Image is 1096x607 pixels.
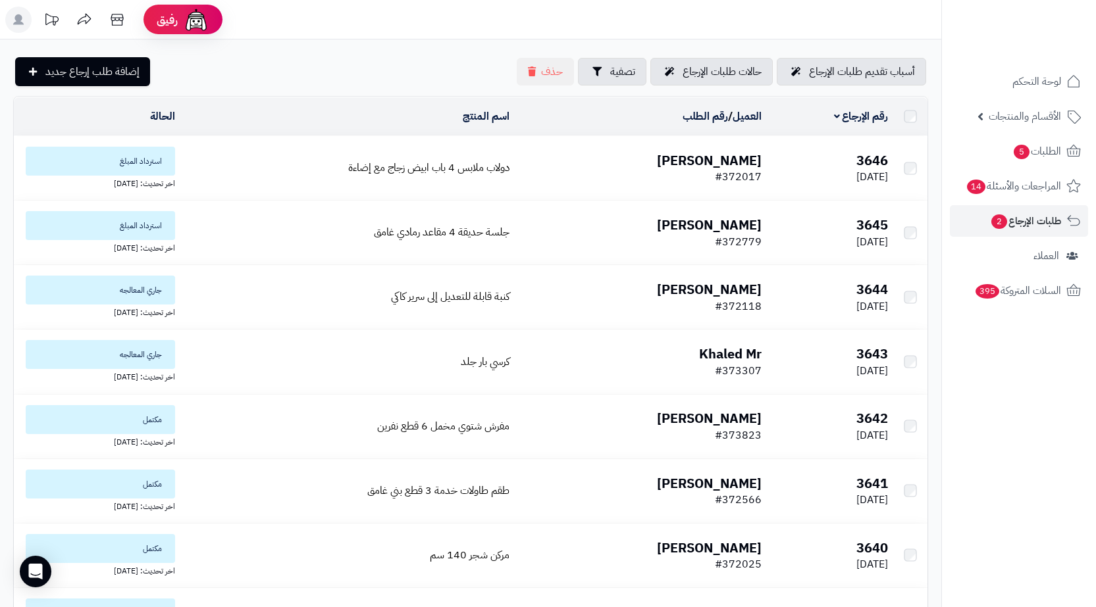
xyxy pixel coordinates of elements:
span: #372017 [715,169,762,185]
button: تصفية [578,58,646,85]
span: مكتمل [26,534,175,563]
span: [DATE] [856,299,888,314]
span: #372025 [715,556,762,572]
span: 2 [991,214,1007,229]
span: حالات طلبات الإرجاع [683,64,762,80]
a: طقم طاولات خدمة 3 قطع بني غامق [367,483,509,498]
span: [DATE] [856,556,888,572]
div: اخر تحديث: [DATE] [19,240,175,254]
div: اخر تحديث: [DATE] [19,563,175,577]
span: حذف [541,64,563,80]
button: حذف [517,58,574,85]
td: / [515,97,767,135]
span: #372566 [715,492,762,508]
span: السلات المتروكة [974,281,1061,300]
span: إضافة طلب إرجاع جديد [45,64,140,80]
a: الطلبات5 [950,135,1088,167]
span: [DATE] [856,363,888,379]
b: 3641 [856,473,888,493]
b: 3640 [856,538,888,558]
span: أسباب تقديم طلبات الإرجاع [809,64,915,80]
span: جاري المعالجه [26,340,175,369]
b: [PERSON_NAME] [657,408,762,428]
span: جاري المعالجه [26,276,175,304]
a: الحالة [150,109,175,124]
span: الأقسام والمنتجات [989,107,1061,126]
span: لوحة التحكم [1012,72,1061,91]
a: إضافة طلب إرجاع جديد [15,57,150,86]
b: [PERSON_NAME] [657,215,762,235]
span: #373307 [715,363,762,379]
div: Open Intercom Messenger [20,556,51,587]
b: 3644 [856,279,888,299]
a: السلات المتروكة395 [950,275,1088,306]
div: اخر تحديث: [DATE] [19,434,175,448]
a: أسباب تقديم طلبات الإرجاع [777,58,926,85]
span: مكتمل [26,470,175,498]
span: رفيق [157,12,178,28]
a: رقم الإرجاع [834,109,889,124]
span: الطلبات [1012,142,1061,160]
a: لوحة التحكم [950,66,1088,97]
a: كرسي بار جلد [461,354,509,370]
a: رقم الطلب [683,109,728,124]
span: 395 [976,284,999,299]
span: 5 [1014,145,1030,159]
span: [DATE] [856,234,888,250]
a: تحديثات المنصة [35,7,68,36]
a: دولاب ملابس 4 باب ابيض زجاج مع إضاءة [348,160,509,176]
span: مكتمل [26,405,175,434]
span: [DATE] [856,492,888,508]
a: مركن شجر 140 سم [430,547,509,563]
b: Khaled Mr [699,344,762,364]
a: طلبات الإرجاع2 [950,205,1088,237]
span: طلبات الإرجاع [990,212,1061,230]
span: [DATE] [856,427,888,443]
b: [PERSON_NAME] [657,279,762,299]
div: اخر تحديث: [DATE] [19,176,175,189]
div: اخر تحديث: [DATE] [19,498,175,512]
span: [DATE] [856,169,888,185]
span: #372779 [715,234,762,250]
span: العملاء [1033,247,1059,265]
span: المراجعات والأسئلة [966,177,1061,195]
b: [PERSON_NAME] [657,538,762,558]
a: اسم المنتج [463,109,509,124]
span: تصفية [610,64,635,80]
b: 3645 [856,215,888,235]
a: حالات طلبات الإرجاع [650,58,773,85]
a: العملاء [950,240,1088,272]
div: اخر تحديث: [DATE] [19,369,175,383]
a: مفرش شتوي مخمل 6 قطع نفرين [377,418,509,434]
a: كنبة قابلة للتعديل إلى سرير كاكي [391,289,509,304]
div: اخر تحديث: [DATE] [19,304,175,318]
b: [PERSON_NAME] [657,473,762,493]
span: استرداد المبلغ [26,211,175,240]
a: جلسة حديقة 4 مقاعد رمادي غامق [374,224,509,240]
img: ai-face.png [183,7,209,33]
span: #372118 [715,299,762,314]
b: [PERSON_NAME] [657,151,762,170]
b: 3642 [856,408,888,428]
span: 14 [967,180,985,194]
a: العميل [733,109,762,124]
span: #373823 [715,427,762,443]
a: المراجعات والأسئلة14 [950,170,1088,202]
b: 3646 [856,151,888,170]
span: استرداد المبلغ [26,147,175,176]
b: 3643 [856,344,888,364]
